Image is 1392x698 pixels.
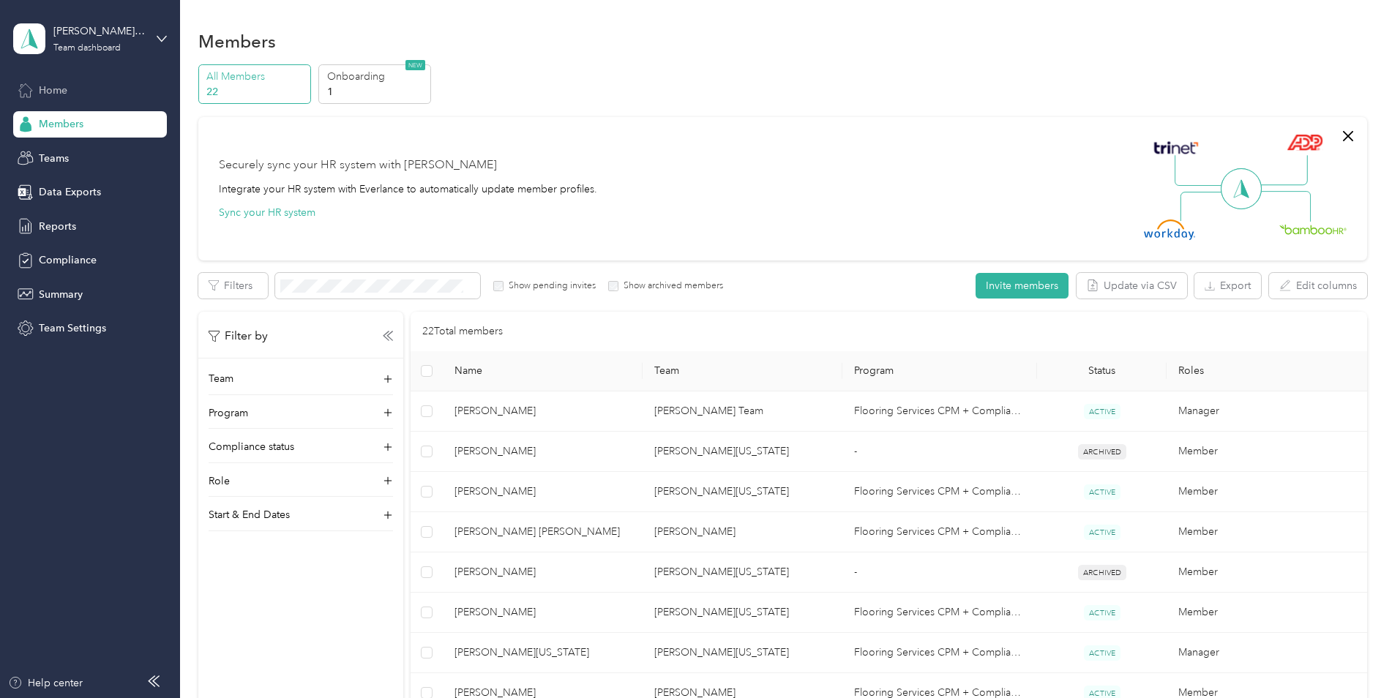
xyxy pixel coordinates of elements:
[1084,605,1120,620] span: ACTIVE
[1279,224,1347,234] img: BambooHR
[209,371,233,386] p: Team
[643,512,842,552] td: James Fielder
[1180,191,1231,221] img: Line Left Down
[209,327,268,345] p: Filter by
[454,524,631,540] span: [PERSON_NAME] [PERSON_NAME]
[643,351,842,391] th: Team
[454,484,631,500] span: [PERSON_NAME]
[219,181,597,197] div: Integrate your HR system with Everlance to automatically update member profiles.
[1257,155,1308,186] img: Line Right Up
[1037,351,1167,391] th: Status
[39,287,83,302] span: Summary
[443,472,643,512] td: Nathaniel Molina Mercado
[618,279,723,293] label: Show archived members
[1078,565,1126,580] span: ARCHIVED
[504,279,596,293] label: Show pending invites
[842,512,1037,552] td: Flooring Services CPM + Compliance
[1167,593,1366,633] td: Member
[643,552,842,593] td: Rodney Washington
[454,403,631,419] span: [PERSON_NAME]
[209,473,230,489] p: Role
[643,633,842,673] td: Rodney Washington
[1167,391,1366,432] td: Manager
[443,351,643,391] th: Name
[39,83,67,98] span: Home
[443,593,643,633] td: Ayton J. Nieva-Ortiz
[405,60,425,70] span: NEW
[1084,404,1120,419] span: ACTIVE
[842,472,1037,512] td: Flooring Services CPM + Compliance
[443,552,643,593] td: Christopher Gonzales
[454,645,631,661] span: [PERSON_NAME][US_STATE]
[198,34,276,49] h1: Members
[1084,645,1120,661] span: ACTIVE
[1167,552,1366,593] td: Member
[454,564,631,580] span: [PERSON_NAME]
[454,443,631,459] span: [PERSON_NAME]
[327,69,427,84] p: Onboarding
[1269,273,1367,299] button: Edit columns
[643,472,842,512] td: Rodney Washington
[1144,219,1195,240] img: Workday
[454,364,631,377] span: Name
[198,273,268,299] button: Filters
[1287,134,1322,151] img: ADP
[1084,484,1120,500] span: ACTIVE
[39,252,97,268] span: Compliance
[53,23,145,39] div: [PERSON_NAME]'s Team
[842,432,1037,472] td: -
[1167,633,1366,673] td: Manager
[1084,525,1120,540] span: ACTIVE
[209,507,290,522] p: Start & End Dates
[39,320,106,336] span: Team Settings
[976,273,1069,299] button: Invite members
[1167,432,1366,472] td: Member
[39,151,69,166] span: Teams
[206,69,306,84] p: All Members
[1167,351,1366,391] th: Roles
[219,205,315,220] button: Sync your HR system
[53,44,121,53] div: Team dashboard
[1150,138,1202,158] img: Trinet
[643,593,842,633] td: Rodney Washington
[206,84,306,100] p: 22
[422,323,503,339] p: 22 Total members
[842,593,1037,633] td: Flooring Services CPM + Compliance
[1260,191,1311,222] img: Line Right Down
[842,552,1037,593] td: -
[219,157,497,174] div: Securely sync your HR system with [PERSON_NAME]
[1167,512,1366,552] td: Member
[443,633,643,673] td: Rodney Washington
[1175,155,1226,187] img: Line Left Up
[454,604,631,620] span: [PERSON_NAME]
[643,432,842,472] td: Rodney Washington
[327,84,427,100] p: 1
[1310,616,1392,698] iframe: Everlance-gr Chat Button Frame
[1078,444,1126,459] span: ARCHIVED
[1077,273,1187,299] button: Update via CSV
[39,184,101,200] span: Data Exports
[39,116,83,132] span: Members
[842,633,1037,673] td: Flooring Services CPM + Compliance
[443,391,643,432] td: Marco A. Alvarez
[443,432,643,472] td: Luis L. Delacruz
[1167,472,1366,512] td: Member
[842,391,1037,432] td: Flooring Services CPM + Compliance
[209,439,294,454] p: Compliance status
[39,219,76,234] span: Reports
[8,675,83,691] button: Help center
[643,391,842,432] td: Marco Alvarez's Team
[1194,273,1261,299] button: Export
[443,512,643,552] td: Earl C. Jr Anderson
[842,351,1037,391] th: Program
[209,405,248,421] p: Program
